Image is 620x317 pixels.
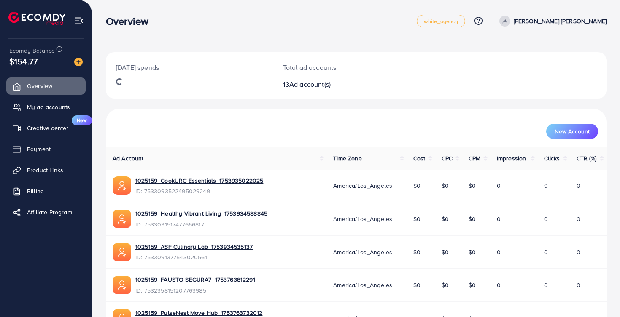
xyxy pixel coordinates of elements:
span: 0 [577,181,580,190]
a: Billing [6,183,86,200]
img: image [74,58,83,66]
span: 0 [544,181,548,190]
h3: Overview [106,15,155,27]
span: white_agency [424,19,458,24]
a: Affiliate Program [6,204,86,221]
span: $0 [442,215,449,223]
p: [DATE] spends [116,62,263,72]
a: My ad accounts [6,99,86,115]
span: 0 [577,281,580,289]
span: America/Los_Angeles [333,248,392,256]
span: CTR (%) [577,154,596,162]
span: America/Los_Angeles [333,281,392,289]
span: New [72,115,92,125]
span: CPC [442,154,453,162]
img: menu [74,16,84,26]
span: ID: 7533091517477666817 [135,220,267,229]
span: $0 [442,248,449,256]
img: ic-ads-acc.e4c84228.svg [113,176,131,195]
span: America/Los_Angeles [333,181,392,190]
a: 1025159_Healthy Vibrant Living_1753934588845 [135,209,267,218]
span: $0 [413,181,421,190]
span: Ad account(s) [289,80,331,89]
span: $0 [469,181,476,190]
a: 1025159_CookURC Essentials_1753935022025 [135,176,263,185]
span: New Account [555,128,590,134]
span: 0 [544,248,548,256]
a: 1025159_FAUSTO SEGURA7_1753763812291 [135,275,255,284]
span: Billing [27,187,44,195]
p: Total ad accounts [283,62,388,72]
span: $0 [442,181,449,190]
a: Overview [6,77,86,94]
span: Clicks [544,154,560,162]
span: 0 [497,215,501,223]
span: My ad accounts [27,103,70,111]
a: Payment [6,141,86,157]
span: $0 [413,248,421,256]
h2: 13 [283,80,388,88]
span: Product Links [27,166,63,174]
span: 0 [497,248,501,256]
span: Affiliate Program [27,208,72,216]
a: [PERSON_NAME] [PERSON_NAME] [496,16,607,27]
span: $0 [469,248,476,256]
span: $0 [442,281,449,289]
span: $154.77 [9,55,38,67]
span: ID: 7533091377543020561 [135,253,253,261]
button: New Account [546,124,598,139]
p: [PERSON_NAME] [PERSON_NAME] [514,16,607,26]
span: $0 [413,215,421,223]
span: 0 [544,281,548,289]
span: Ecomdy Balance [9,46,55,55]
span: Cost [413,154,426,162]
span: 0 [544,215,548,223]
img: ic-ads-acc.e4c84228.svg [113,276,131,294]
span: 0 [497,281,501,289]
img: ic-ads-acc.e4c84228.svg [113,210,131,228]
a: white_agency [417,15,465,27]
span: Creative center [27,124,68,132]
a: 1025159_PulseNest Move Hub_1753763732012 [135,309,262,317]
a: 1025159_ASF Culinary Lab_1753934535137 [135,242,253,251]
span: ID: 7532358151207763985 [135,286,255,295]
span: Overview [27,82,52,90]
a: Product Links [6,162,86,178]
span: $0 [413,281,421,289]
span: 0 [577,248,580,256]
span: America/Los_Angeles [333,215,392,223]
span: 0 [497,181,501,190]
img: logo [8,12,65,25]
span: Payment [27,145,51,153]
span: Time Zone [333,154,361,162]
img: ic-ads-acc.e4c84228.svg [113,243,131,261]
span: CPM [469,154,480,162]
span: Ad Account [113,154,144,162]
span: ID: 7533093522495029249 [135,187,263,195]
a: Creative centerNew [6,120,86,136]
span: 0 [577,215,580,223]
span: $0 [469,215,476,223]
span: $0 [469,281,476,289]
span: Impression [497,154,526,162]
